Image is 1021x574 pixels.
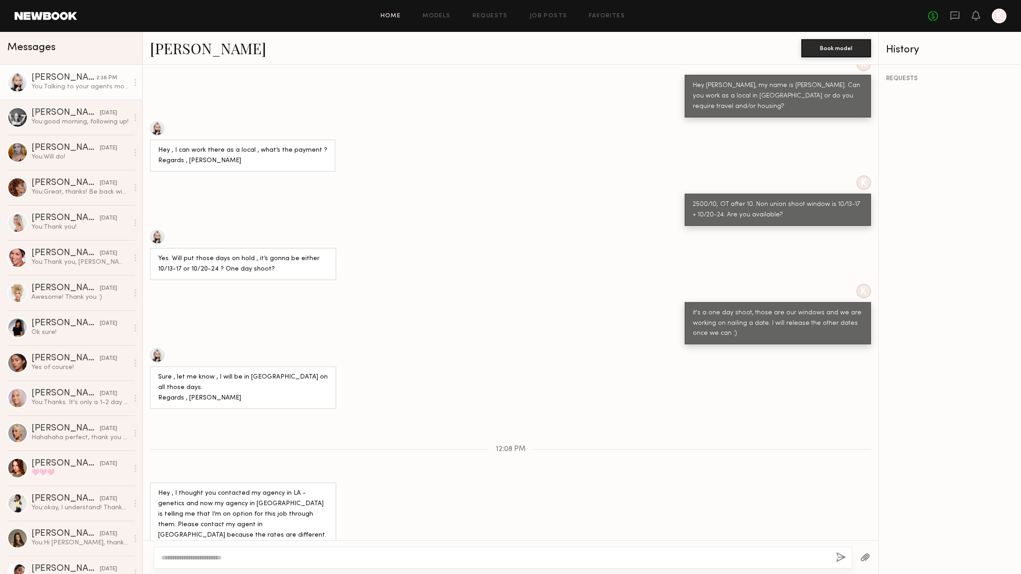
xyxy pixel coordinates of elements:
div: You: Thanks. It's only a 1-2 day shoot, so I will release dates once we lock in a shoot date. [31,398,129,407]
div: [DATE] [100,425,117,433]
div: Sure , let me know , I will be in [GEOGRAPHIC_DATA] on all those days. Regards , [PERSON_NAME] [158,372,328,404]
div: Yes of course! [31,363,129,372]
span: 12:08 PM [496,446,526,453]
button: Book model [801,39,871,57]
div: Hey [PERSON_NAME], my name is [PERSON_NAME]. Can you work as a local in [GEOGRAPHIC_DATA] or do y... [693,81,863,112]
div: [PERSON_NAME] [31,73,96,82]
div: [PERSON_NAME] [31,459,100,468]
div: You: Thank you! [31,223,129,231]
div: [PERSON_NAME] [31,494,100,503]
div: 🩷🩷🩷 [31,468,129,477]
div: [PERSON_NAME] [31,529,100,538]
div: [DATE] [100,144,117,153]
div: [DATE] [100,460,117,468]
div: [PERSON_NAME] [31,143,100,153]
div: Hey , I thought you contacted my agency in LA - genetics and now my agency in [GEOGRAPHIC_DATA] i... [158,488,328,562]
a: K [992,9,1006,23]
a: Job Posts [530,13,567,19]
div: [DATE] [100,179,117,188]
div: You: good morning, following up! [31,118,129,126]
div: Ok sure! [31,328,129,337]
span: Messages [7,42,56,53]
div: You: okay, I understand! Thanks Nura [31,503,129,512]
div: [DATE] [100,284,117,293]
div: You: Thank you, [PERSON_NAME]! [31,258,129,266]
div: [PERSON_NAME] [31,424,100,433]
a: [PERSON_NAME] [150,38,266,58]
div: [PERSON_NAME] [31,354,100,363]
div: 2:38 PM [96,74,117,82]
div: [DATE] [100,214,117,223]
div: Awesome! Thank you :) [31,293,129,302]
div: REQUESTS [886,76,1014,82]
div: You: Will do! [31,153,129,161]
div: [DATE] [100,389,117,398]
div: You: Great, thanks! Be back with more this week. [31,188,129,196]
div: [DATE] [100,354,117,363]
div: [PERSON_NAME] [31,179,100,188]
div: [PERSON_NAME] [31,108,100,118]
div: Hahahaha perfect, thank you for thinking of me!! [31,433,129,442]
div: [DATE] [100,109,117,118]
a: Models [423,13,450,19]
a: Requests [473,13,508,19]
div: [DATE] [100,319,117,328]
div: You: Talking to your agents moving forward! [31,82,129,91]
div: [PERSON_NAME] [31,249,100,258]
a: Book model [801,44,871,51]
div: [PERSON_NAME] [31,564,100,574]
div: [PERSON_NAME] [31,319,100,328]
div: Yes. Will put those days on hold , it’s gonna be either 10/13-17 or 10/20-24 ? One day shoot? [158,254,328,275]
div: it's a one day shoot, those are our windows and we are working on nailing a date. I will release ... [693,308,863,339]
div: History [886,45,1014,55]
a: Home [381,13,401,19]
div: [DATE] [100,565,117,574]
div: [PERSON_NAME] [31,214,100,223]
div: [PERSON_NAME] [31,389,100,398]
a: Favorites [589,13,625,19]
div: 2500/10; OT after 10. Non union shoot window is 10/13-17 + 10/20-24. Are you available? [693,200,863,220]
div: [DATE] [100,249,117,258]
div: [DATE] [100,495,117,503]
div: You: Hi [PERSON_NAME], thanks for applying! My name is [PERSON_NAME]. Are you willing to transfor... [31,538,129,547]
div: [DATE] [100,530,117,538]
div: [PERSON_NAME] [31,284,100,293]
div: Hey , I can work there as a local , what’s the payment ? Regards , [PERSON_NAME] [158,145,327,166]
